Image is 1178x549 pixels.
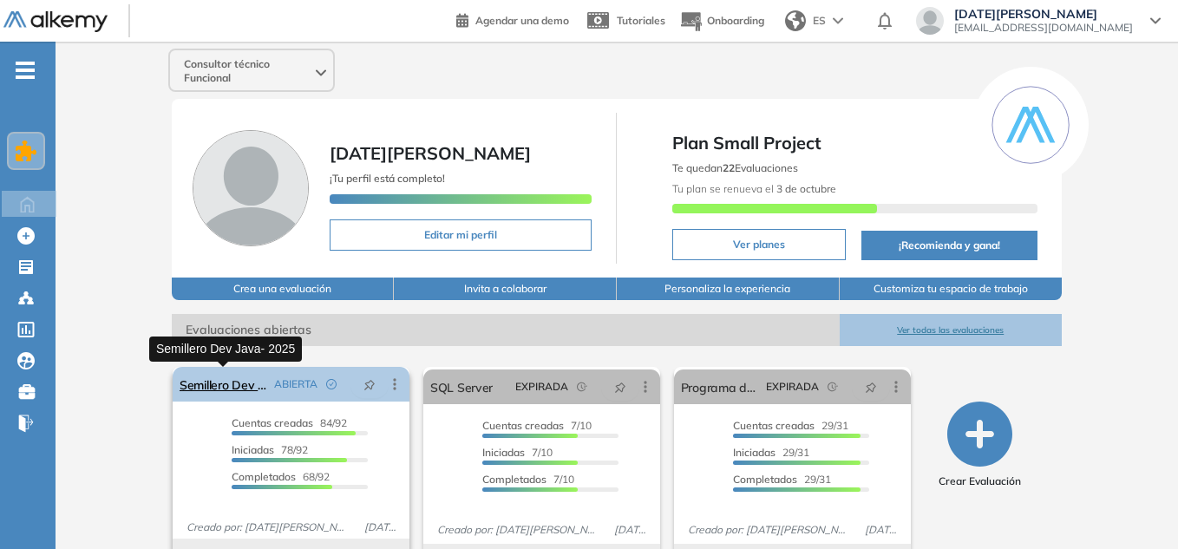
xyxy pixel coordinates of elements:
[733,419,848,432] span: 29/31
[672,182,836,195] span: Tu plan se renueva el
[16,69,35,72] i: -
[430,369,493,404] a: SQL Server
[614,380,626,394] span: pushpin
[515,379,568,395] span: EXPIRADA
[840,278,1063,300] button: Customiza tu espacio de trabajo
[785,10,806,31] img: world
[733,473,831,486] span: 29/31
[482,446,553,459] span: 7/10
[707,14,764,27] span: Onboarding
[232,416,313,429] span: Cuentas creadas
[939,402,1021,489] button: Crear Evaluación
[852,373,890,401] button: pushpin
[672,229,846,260] button: Ver planes
[172,278,395,300] button: Crea una evaluación
[232,416,347,429] span: 84/92
[394,278,617,300] button: Invita a colaborar
[865,380,877,394] span: pushpin
[601,373,639,401] button: pushpin
[232,443,308,456] span: 78/92
[482,419,564,432] span: Cuentas creadas
[149,337,302,362] div: Semillero Dev Java- 2025
[482,473,546,486] span: Completados
[766,379,819,395] span: EXPIRADA
[172,314,840,346] span: Evaluaciones abiertas
[430,522,608,538] span: Creado por: [DATE][PERSON_NAME]
[193,130,309,246] img: Foto de perfil
[679,3,764,40] button: Onboarding
[607,522,652,538] span: [DATE]
[828,382,838,392] span: field-time
[330,142,531,164] span: [DATE][PERSON_NAME]
[180,367,267,402] a: Semillero Dev Java- 2025
[482,419,592,432] span: 7/10
[733,446,776,459] span: Iniciadas
[833,17,843,24] img: arrow
[939,474,1021,489] span: Crear Evaluación
[274,376,317,392] span: ABIERTA
[617,278,840,300] button: Personaliza la experiencia
[861,231,1037,260] button: ¡Recomienda y gana!
[672,130,1037,156] span: Plan Small Project
[733,473,797,486] span: Completados
[180,520,357,535] span: Creado por: [DATE][PERSON_NAME]
[330,219,592,251] button: Editar mi perfil
[350,370,389,398] button: pushpin
[672,161,798,174] span: Te quedan Evaluaciones
[456,9,569,29] a: Agendar una demo
[858,522,903,538] span: [DATE]
[617,14,665,27] span: Tutoriales
[184,57,312,85] span: Consultor técnico Funcional
[1091,466,1178,549] div: Widget de chat
[1091,466,1178,549] iframe: Chat Widget
[482,446,525,459] span: Iniciadas
[954,21,1133,35] span: [EMAIL_ADDRESS][DOMAIN_NAME]
[681,522,859,538] span: Creado por: [DATE][PERSON_NAME]
[232,470,296,483] span: Completados
[723,161,735,174] b: 22
[363,377,376,391] span: pushpin
[357,520,402,535] span: [DATE]
[813,13,826,29] span: ES
[326,379,337,389] span: check-circle
[475,14,569,27] span: Agendar una demo
[482,473,574,486] span: 7/10
[733,419,815,432] span: Cuentas creadas
[733,446,809,459] span: 29/31
[232,470,330,483] span: 68/92
[577,382,587,392] span: field-time
[330,172,445,185] span: ¡Tu perfil está completo!
[774,182,836,195] b: 3 de octubre
[3,11,108,33] img: Logo
[840,314,1063,346] button: Ver todas las evaluaciones
[681,369,759,404] a: Programa de formación
[954,7,1133,21] span: [DATE][PERSON_NAME]
[232,443,274,456] span: Iniciadas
